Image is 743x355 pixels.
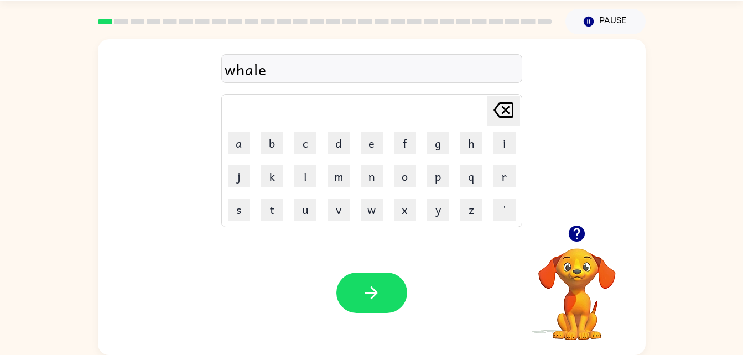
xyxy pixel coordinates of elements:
button: g [427,132,449,154]
button: d [328,132,350,154]
button: a [228,132,250,154]
button: h [460,132,482,154]
button: k [261,165,283,187]
button: r [493,165,516,187]
button: o [394,165,416,187]
button: m [328,165,350,187]
button: q [460,165,482,187]
button: c [294,132,316,154]
button: v [328,199,350,221]
button: z [460,199,482,221]
div: whale [225,58,519,81]
button: Pause [565,9,646,34]
button: x [394,199,416,221]
video: Your browser must support playing .mp4 files to use Literably. Please try using another browser. [522,231,632,342]
button: l [294,165,316,187]
button: b [261,132,283,154]
button: w [361,199,383,221]
button: n [361,165,383,187]
button: e [361,132,383,154]
button: u [294,199,316,221]
button: ' [493,199,516,221]
button: t [261,199,283,221]
button: j [228,165,250,187]
button: p [427,165,449,187]
button: s [228,199,250,221]
button: y [427,199,449,221]
button: f [394,132,416,154]
button: i [493,132,516,154]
